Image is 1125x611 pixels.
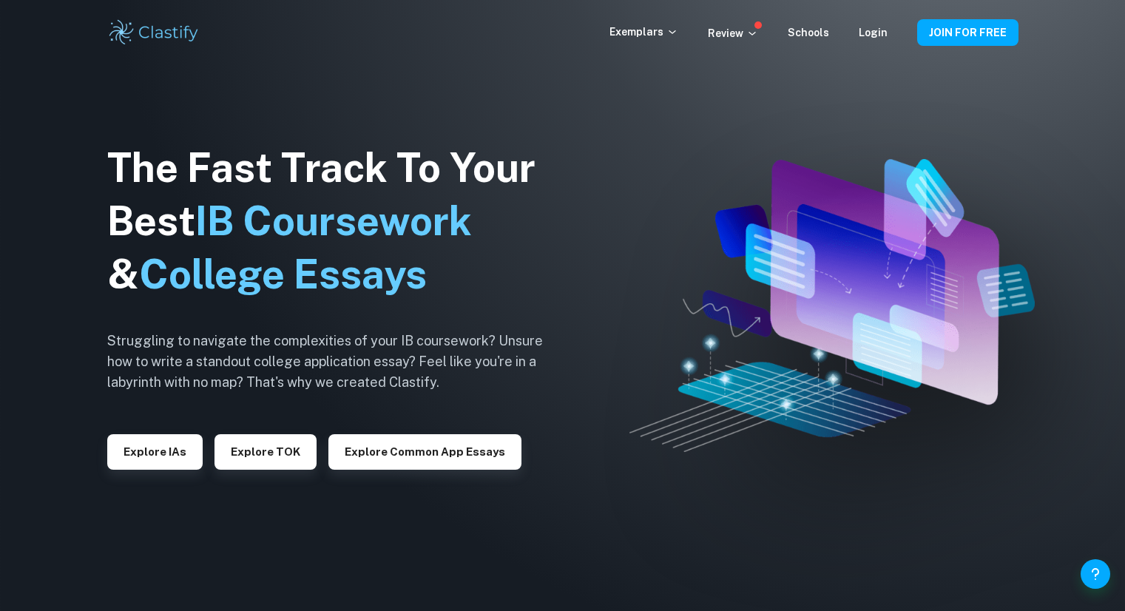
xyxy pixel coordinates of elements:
[107,141,566,301] h1: The Fast Track To Your Best &
[107,18,201,47] img: Clastify logo
[917,19,1018,46] button: JOIN FOR FREE
[107,444,203,458] a: Explore IAs
[609,24,678,40] p: Exemplars
[629,159,1035,452] img: Clastify hero
[328,434,521,470] button: Explore Common App essays
[1081,559,1110,589] button: Help and Feedback
[139,251,427,297] span: College Essays
[708,25,758,41] p: Review
[328,444,521,458] a: Explore Common App essays
[107,331,566,393] h6: Struggling to navigate the complexities of your IB coursework? Unsure how to write a standout col...
[214,444,317,458] a: Explore TOK
[859,27,888,38] a: Login
[788,27,829,38] a: Schools
[214,434,317,470] button: Explore TOK
[107,434,203,470] button: Explore IAs
[195,198,472,244] span: IB Coursework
